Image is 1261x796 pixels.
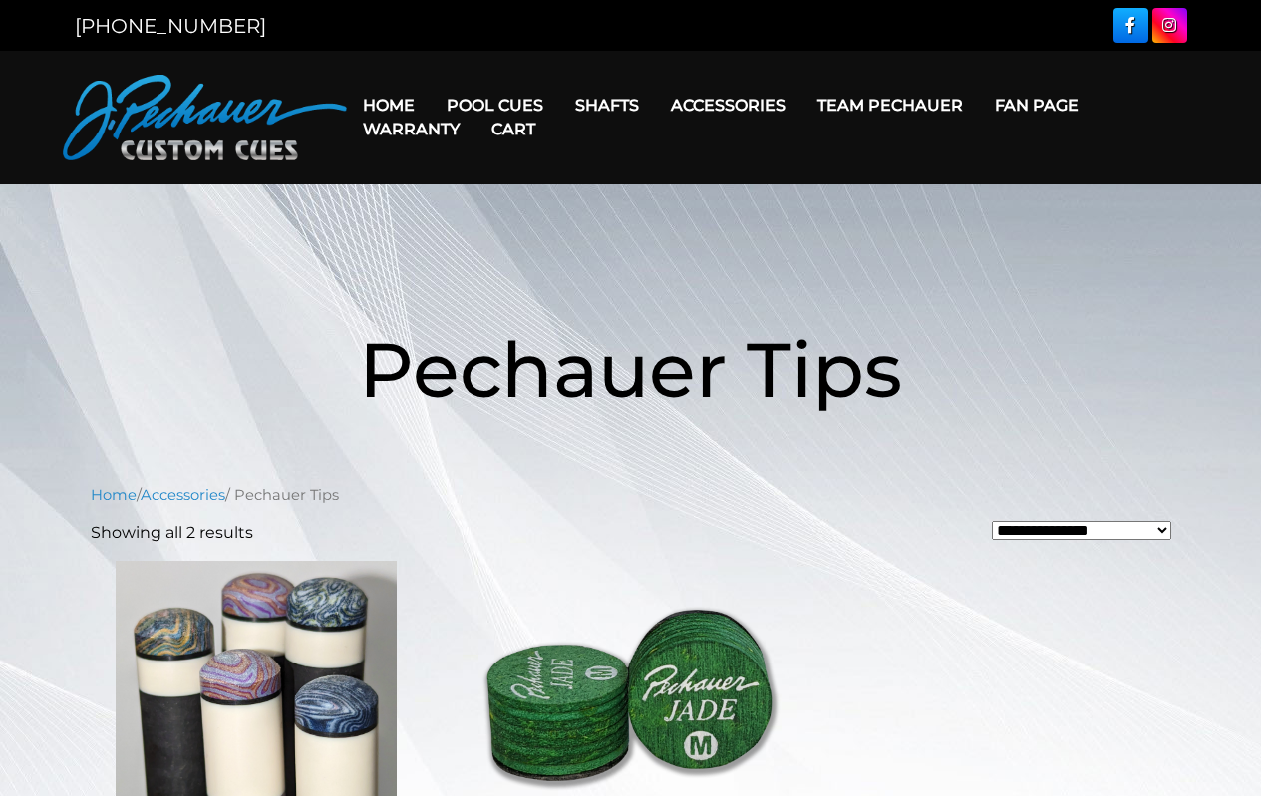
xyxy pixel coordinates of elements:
[475,104,551,154] a: Cart
[75,14,266,38] a: [PHONE_NUMBER]
[91,484,1171,506] nav: Breadcrumb
[559,80,655,131] a: Shafts
[359,323,902,415] span: Pechauer Tips
[63,75,347,160] img: Pechauer Custom Cues
[801,80,979,131] a: Team Pechauer
[141,486,225,504] a: Accessories
[347,80,431,131] a: Home
[431,80,559,131] a: Pool Cues
[992,521,1171,540] select: Shop order
[347,104,475,154] a: Warranty
[91,521,253,545] p: Showing all 2 results
[655,80,801,131] a: Accessories
[91,486,137,504] a: Home
[979,80,1095,131] a: Fan Page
